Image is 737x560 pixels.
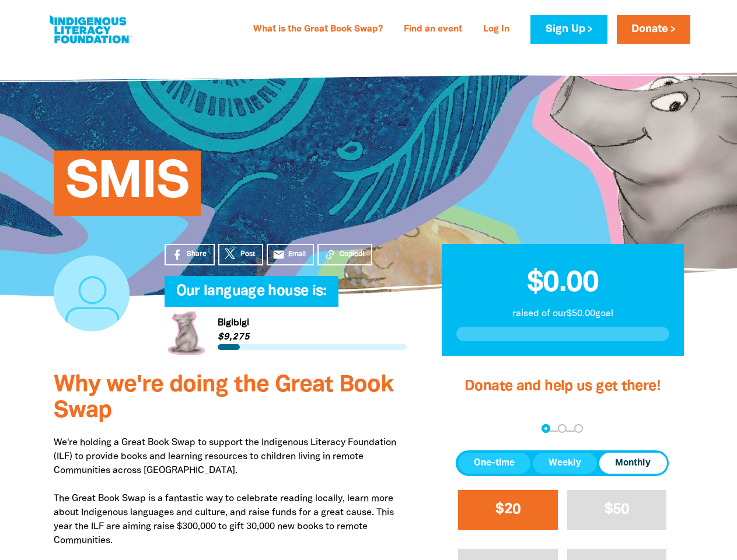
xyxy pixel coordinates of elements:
button: Copied! [317,244,372,265]
button: Navigate to step 3 of 3 to enter your payment details [574,424,583,433]
p: raised of our $50.00 goal [456,307,669,321]
span: Our language house is: [176,285,327,307]
i: email [273,249,285,261]
a: emailEmail [267,244,315,265]
h6: My Team [165,295,407,302]
span: Why we're doing the Great Book Swap [54,374,393,422]
button: Navigate to step 1 of 3 to enter your donation amount [542,424,550,433]
button: Monthly [599,453,666,474]
a: Post [218,244,263,265]
button: $50 [567,490,667,530]
span: $50 [605,503,630,516]
button: Weekly [533,453,597,474]
a: Log In [476,20,516,39]
a: Sign Up [530,15,607,44]
button: Navigate to step 2 of 3 to enter your details [558,424,567,433]
button: $20 [458,490,558,530]
a: Share [165,244,215,265]
span: Weekly [549,456,581,470]
button: One-time [458,453,530,474]
span: One-time [474,456,515,470]
div: Donation frequency [456,450,669,476]
span: $0.00 [527,270,599,297]
a: What is the Great Book Swap? [246,20,390,39]
span: Email [288,249,306,260]
span: SMIS [65,159,189,216]
span: Monthly [615,456,651,470]
span: Share [187,249,207,260]
span: Post [240,249,255,260]
span: $20 [495,503,521,516]
a: Donate [617,15,690,44]
span: Donate and help us get there! [464,380,661,393]
a: Find an event [397,20,469,39]
span: Copied! [340,249,364,260]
